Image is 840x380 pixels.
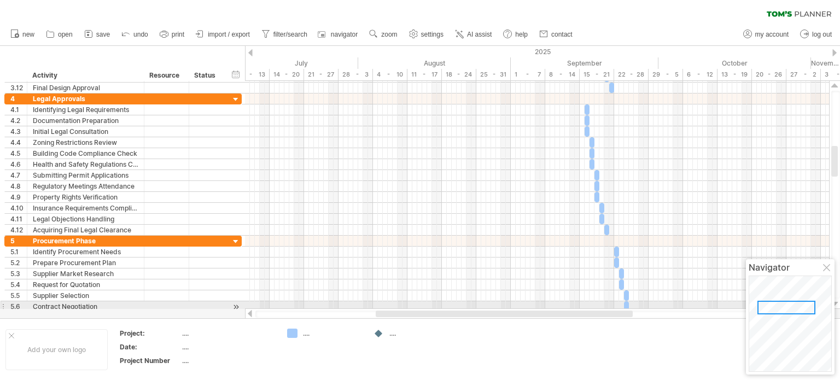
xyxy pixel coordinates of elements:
[10,279,27,290] div: 5.4
[389,329,449,338] div: ....
[10,83,27,93] div: 3.12
[10,192,27,202] div: 4.9
[10,104,27,115] div: 4.1
[452,27,495,42] a: AI assist
[580,69,614,80] div: 15 - 21
[476,69,511,80] div: 25 - 31
[331,31,358,38] span: navigator
[33,279,138,290] div: Request for Quotation
[194,70,218,81] div: Status
[10,170,27,180] div: 4.7
[8,27,38,42] a: new
[373,69,407,80] div: 4 - 10
[33,93,138,104] div: Legal Approvals
[172,31,184,38] span: print
[10,247,27,257] div: 5.1
[683,69,717,80] div: 6 - 12
[515,31,528,38] span: help
[407,69,442,80] div: 11 - 17
[406,27,447,42] a: settings
[10,214,27,224] div: 4.11
[58,31,73,38] span: open
[33,115,138,126] div: Documentation Preparation
[96,31,110,38] span: save
[812,31,832,38] span: log out
[10,290,27,301] div: 5.5
[10,126,27,137] div: 4.3
[33,159,138,169] div: Health and Safety Regulations Compliance
[740,27,792,42] a: my account
[511,57,658,69] div: September 2025
[658,57,811,69] div: October 2025
[33,203,138,213] div: Insurance Requirements Compliance
[193,27,253,42] a: import / export
[33,225,138,235] div: Acquiring Final Legal Clearance
[10,258,27,268] div: 5.2
[32,70,138,81] div: Activity
[120,342,180,352] div: Date:
[381,31,397,38] span: zoom
[10,268,27,279] div: 5.3
[33,137,138,148] div: Zoning Restrictions Review
[182,356,274,365] div: ....
[33,83,138,93] div: Final Design Approval
[614,69,649,80] div: 22 - 28
[133,31,148,38] span: undo
[22,31,34,38] span: new
[421,31,444,38] span: settings
[33,126,138,137] div: Initial Legal Consultation
[717,69,752,80] div: 13 - 19
[120,329,180,338] div: Project:
[316,27,361,42] a: navigator
[536,27,576,42] a: contact
[797,27,835,42] a: log out
[33,104,138,115] div: Identifying Legal Requirements
[511,69,545,80] div: 1 - 7
[10,137,27,148] div: 4.4
[235,69,270,80] div: 7 - 13
[303,329,363,338] div: ....
[545,69,580,80] div: 8 - 14
[33,258,138,268] div: Prepare Procurement Plan
[10,203,27,213] div: 4.10
[182,329,274,338] div: ....
[33,192,138,202] div: Property Rights Verification
[749,262,832,273] div: Navigator
[752,69,786,80] div: 20 - 26
[10,236,27,246] div: 5
[33,301,138,312] div: Contract Negotiation
[33,236,138,246] div: Procurement Phase
[206,57,358,69] div: July 2025
[33,290,138,301] div: Supplier Selection
[119,27,151,42] a: undo
[10,225,27,235] div: 4.12
[10,181,27,191] div: 4.8
[33,170,138,180] div: Submitting Permit Applications
[149,70,183,81] div: Resource
[786,69,821,80] div: 27 - 2
[33,247,138,257] div: Identify Procurement Needs
[366,27,400,42] a: zoom
[231,301,241,313] div: scroll to activity
[157,27,188,42] a: print
[33,181,138,191] div: Regulatory Meetings Attendance
[81,27,113,42] a: save
[120,356,180,365] div: Project Number
[304,69,339,80] div: 21 - 27
[467,31,492,38] span: AI assist
[33,268,138,279] div: Supplier Market Research
[33,148,138,159] div: Building Code Compliance Check
[358,57,511,69] div: August 2025
[273,31,307,38] span: filter/search
[755,31,789,38] span: my account
[339,69,373,80] div: 28 - 3
[10,301,27,312] div: 5.6
[500,27,531,42] a: help
[208,31,250,38] span: import / export
[259,27,311,42] a: filter/search
[649,69,683,80] div: 29 - 5
[10,159,27,169] div: 4.6
[10,115,27,126] div: 4.2
[551,31,573,38] span: contact
[270,69,304,80] div: 14 - 20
